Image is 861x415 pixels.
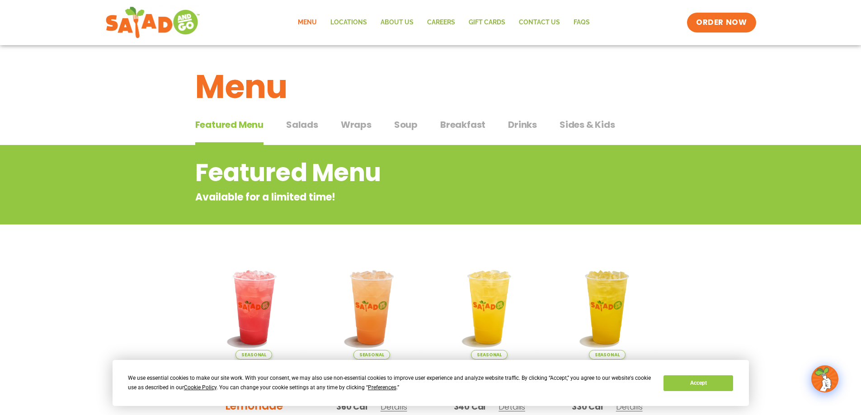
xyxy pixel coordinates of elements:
button: Accept [663,375,733,391]
span: 330 Cal [572,401,603,413]
div: Cookie Consent Prompt [113,360,749,406]
span: Cookie Policy [184,384,216,391]
span: Details [499,401,525,412]
a: Menu [291,12,324,33]
span: Drinks [508,118,537,131]
a: Careers [420,12,462,33]
span: 340 Cal [454,401,486,413]
span: Wraps [341,118,372,131]
a: About Us [374,12,420,33]
span: Seasonal [353,350,390,359]
a: Locations [324,12,374,33]
a: FAQs [567,12,597,33]
span: Details [616,401,643,412]
img: Product photo for Mango Grove Lemonade [555,255,659,359]
h2: Featured Menu [195,154,593,191]
img: wpChatIcon [812,366,837,392]
a: GIFT CARDS [462,12,512,33]
p: Available for a limited time! [195,190,593,205]
span: Salads [286,118,318,131]
span: 360 Cal [336,401,367,413]
span: Soup [394,118,418,131]
nav: Menu [291,12,597,33]
span: Preferences [368,384,396,391]
span: Seasonal [235,350,272,359]
span: Seasonal [471,350,508,359]
span: Featured Menu [195,118,263,131]
div: Tabbed content [195,115,666,145]
h1: Menu [195,62,666,111]
span: Details [381,401,407,412]
a: Contact Us [512,12,567,33]
span: Sides & Kids [560,118,615,131]
a: ORDER NOW [687,13,756,33]
span: Breakfast [440,118,485,131]
img: new-SAG-logo-768×292 [105,5,201,41]
span: Seasonal [589,350,626,359]
img: Product photo for Sunkissed Yuzu Lemonade [438,255,542,359]
img: Product photo for Blackberry Bramble Lemonade [202,255,306,359]
img: Product photo for Summer Stone Fruit Lemonade [320,255,424,359]
div: We use essential cookies to make our site work. With your consent, we may also use non-essential ... [128,373,653,392]
span: ORDER NOW [696,17,747,28]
